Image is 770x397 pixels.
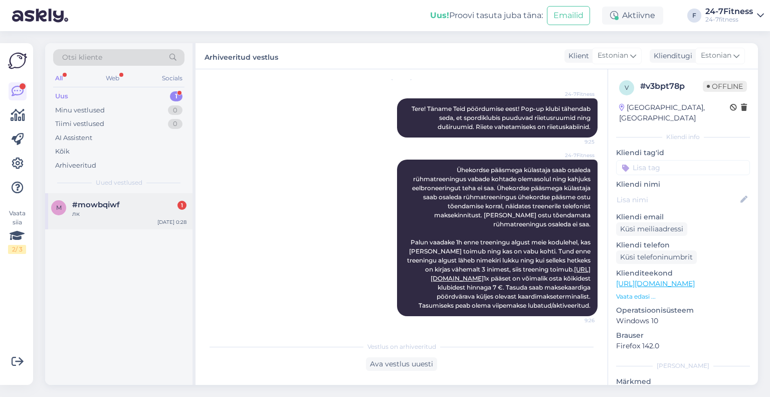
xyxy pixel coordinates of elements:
[96,178,142,187] span: Uued vestlused
[104,72,121,85] div: Web
[616,361,750,370] div: [PERSON_NAME]
[640,80,703,92] div: # v3bpt78p
[616,305,750,316] p: Operatsioonisüsteem
[598,50,628,61] span: Estonian
[8,51,27,70] img: Askly Logo
[705,16,753,24] div: 24-7fitness
[55,105,105,115] div: Minu vestlused
[616,160,750,175] input: Lisa tag
[366,357,437,371] div: Ava vestlus uuesti
[616,148,750,158] p: Kliendi tag'id
[687,9,701,23] div: F
[55,91,68,101] div: Uus
[72,209,186,218] div: лк
[430,11,449,20] b: Uus!
[616,179,750,190] p: Kliendi nimi
[616,292,750,301] p: Vaata edasi ...
[557,152,595,159] span: 24-7Fitness
[557,138,595,146] span: 9:25
[55,119,104,129] div: Tiimi vestlused
[177,201,186,210] div: 1
[170,91,182,101] div: 1
[430,10,543,22] div: Proovi tasuta juba täna:
[412,105,592,130] span: Tere! Täname Teid pöördumise eest! Pop-up klubi tähendab seda, et spordiklubis puuduvad riietusru...
[55,161,96,171] div: Arhiveeritud
[8,245,26,254] div: 2 / 3
[616,279,695,288] a: [URL][DOMAIN_NAME]
[56,204,62,211] span: m
[701,50,731,61] span: Estonian
[625,84,629,91] span: v
[205,49,278,63] label: Arhiveeritud vestlus
[168,105,182,115] div: 0
[53,72,65,85] div: All
[705,8,753,16] div: 24-7Fitness
[616,268,750,279] p: Klienditeekond
[616,330,750,341] p: Brauser
[547,6,590,25] button: Emailid
[650,51,692,61] div: Klienditugi
[407,166,592,309] span: Ühekordse pääsmega külastaja saab osaleda rühmatreeningus vabade kohtade olemasolul ning kahjuks ...
[616,212,750,222] p: Kliendi email
[160,72,184,85] div: Socials
[8,209,26,254] div: Vaata siia
[617,194,738,205] input: Lisa nimi
[55,133,92,143] div: AI Assistent
[616,341,750,351] p: Firefox 142.0
[62,52,102,63] span: Otsi kliente
[55,147,70,157] div: Kõik
[616,222,687,236] div: Küsi meiliaadressi
[616,316,750,326] p: Windows 10
[168,119,182,129] div: 0
[616,240,750,250] p: Kliendi telefon
[616,250,697,264] div: Küsi telefoninumbrit
[705,8,764,24] a: 24-7Fitness24-7fitness
[557,317,595,324] span: 9:26
[616,376,750,387] p: Märkmed
[557,90,595,98] span: 24-7Fitness
[619,102,730,123] div: [GEOGRAPHIC_DATA], [GEOGRAPHIC_DATA]
[72,200,120,209] span: #mowbqiwf
[564,51,589,61] div: Klient
[602,7,663,25] div: Aktiivne
[616,133,750,142] div: Kliendi info
[367,342,436,351] span: Vestlus on arhiveeritud
[157,218,186,226] div: [DATE] 0:28
[703,81,747,92] span: Offline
